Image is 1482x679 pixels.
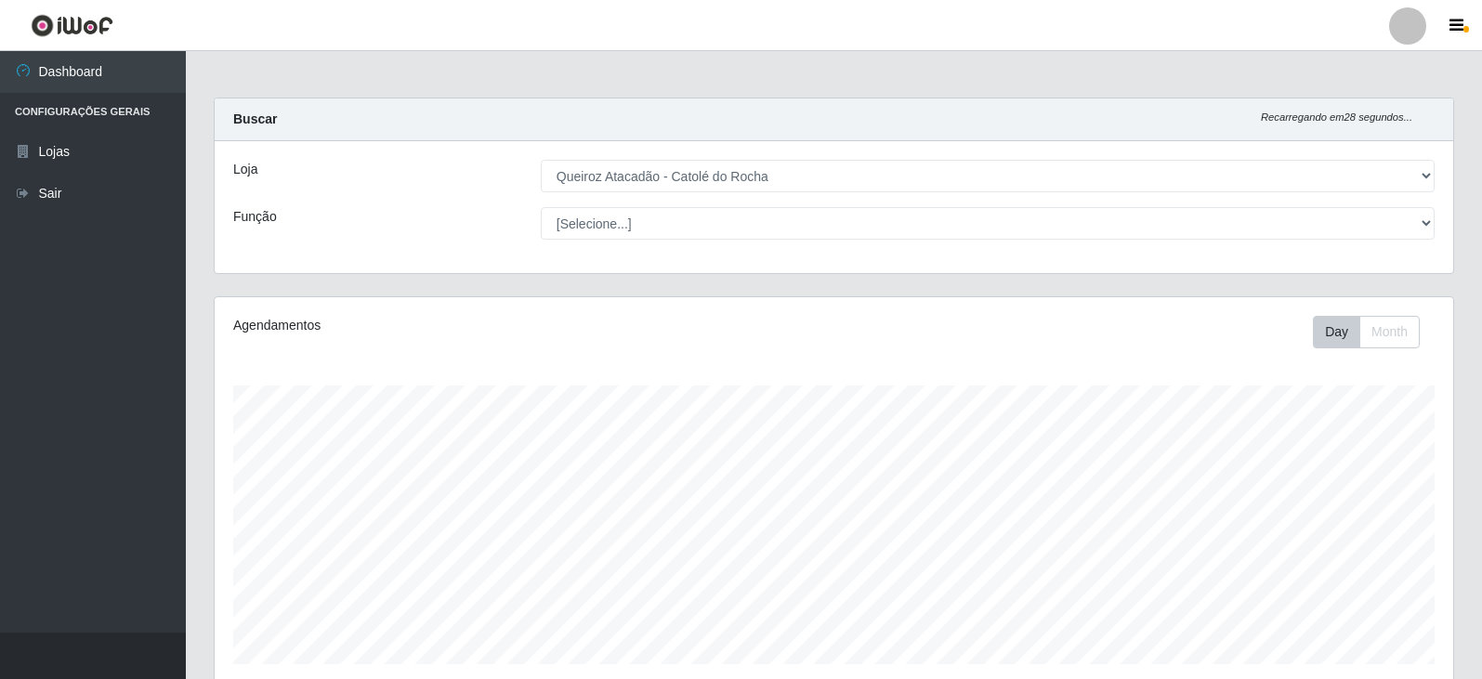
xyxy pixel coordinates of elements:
[1359,316,1420,348] button: Month
[1261,111,1412,123] i: Recarregando em 28 segundos...
[233,111,277,126] strong: Buscar
[1313,316,1360,348] button: Day
[233,316,717,335] div: Agendamentos
[233,207,277,227] label: Função
[233,160,257,179] label: Loja
[1313,316,1420,348] div: First group
[1313,316,1435,348] div: Toolbar with button groups
[31,14,113,37] img: CoreUI Logo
